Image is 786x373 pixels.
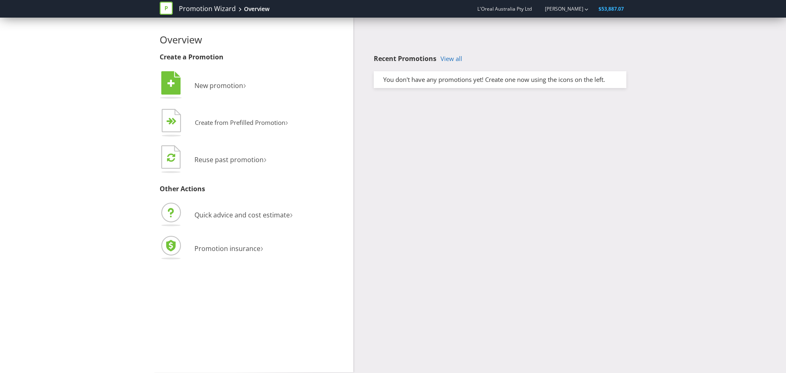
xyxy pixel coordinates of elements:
[290,207,293,221] span: ›
[195,118,285,127] span: Create from Prefilled Promotion
[160,244,263,253] a: Promotion insurance›
[167,79,175,88] tspan: 
[194,155,264,164] span: Reuse past promotion
[440,55,462,62] a: View all
[243,78,246,91] span: ›
[244,5,269,13] div: Overview
[167,153,175,162] tspan: 
[194,81,243,90] span: New promotion
[160,34,347,45] h2: Overview
[172,118,177,125] tspan: 
[477,5,532,12] span: L'Oreal Australia Pty Ltd
[260,241,263,254] span: ›
[194,210,290,219] span: Quick advice and cost estimate
[537,5,583,12] a: [PERSON_NAME]
[160,54,347,61] h3: Create a Promotion
[285,115,288,128] span: ›
[194,244,260,253] span: Promotion insurance
[179,4,236,14] a: Promotion Wizard
[160,210,293,219] a: Quick advice and cost estimate›
[377,75,623,84] div: You don't have any promotions yet! Create one now using the icons on the left.
[264,152,267,165] span: ›
[160,107,289,140] button: Create from Prefilled Promotion›
[160,185,347,193] h3: Other Actions
[599,5,624,12] span: $53,887.07
[374,54,436,63] span: Recent Promotions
